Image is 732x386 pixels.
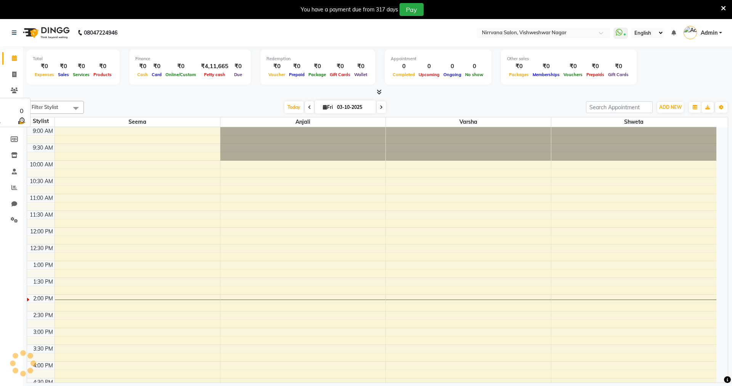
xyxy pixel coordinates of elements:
[28,211,55,219] div: 11:30 AM
[701,29,718,37] span: Admin
[56,62,71,71] div: ₹0
[150,62,164,71] div: ₹0
[266,62,287,71] div: ₹0
[684,26,697,39] img: Admin
[463,72,485,77] span: No show
[84,22,117,43] b: 08047224946
[31,127,55,135] div: 9:00 AM
[164,62,198,71] div: ₹0
[232,72,244,77] span: Due
[657,102,684,113] button: ADD NEW
[352,72,369,77] span: Wallet
[28,161,55,169] div: 10:00 AM
[27,117,55,125] div: Stylist
[19,22,72,43] img: logo
[562,62,584,71] div: ₹0
[386,117,551,127] span: Varsha
[463,62,485,71] div: 0
[441,62,463,71] div: 0
[198,62,231,71] div: ₹4,11,665
[91,72,114,77] span: Products
[71,62,91,71] div: ₹0
[266,56,369,62] div: Redemption
[284,101,303,113] span: Today
[584,62,606,71] div: ₹0
[135,72,150,77] span: Cash
[31,144,55,152] div: 9:30 AM
[606,62,631,71] div: ₹0
[231,62,245,71] div: ₹0
[32,311,55,319] div: 2:30 PM
[150,72,164,77] span: Card
[164,72,198,77] span: Online/Custom
[335,102,373,113] input: 2025-10-03
[266,72,287,77] span: Voucher
[33,56,114,62] div: Total
[586,101,653,113] input: Search Appointment
[606,72,631,77] span: Gift Cards
[17,116,26,125] img: wait_time.png
[28,194,55,202] div: 11:00 AM
[307,62,328,71] div: ₹0
[71,72,91,77] span: Services
[32,295,55,303] div: 2:00 PM
[32,345,55,353] div: 3:30 PM
[287,62,307,71] div: ₹0
[391,72,417,77] span: Completed
[507,62,531,71] div: ₹0
[55,117,220,127] span: Seema
[321,104,335,110] span: Fri
[562,72,584,77] span: Vouchers
[507,56,631,62] div: Other sales
[417,62,441,71] div: 0
[91,62,114,71] div: ₹0
[135,56,245,62] div: Finance
[33,72,56,77] span: Expenses
[32,362,55,370] div: 4:00 PM
[531,62,562,71] div: ₹0
[56,72,71,77] span: Sales
[32,104,58,110] span: Filter Stylist
[135,62,150,71] div: ₹0
[29,244,55,252] div: 12:30 PM
[507,72,531,77] span: Packages
[32,328,55,336] div: 3:00 PM
[551,117,717,127] span: Shweta
[17,107,26,116] div: 0
[584,72,606,77] span: Prepaids
[28,177,55,185] div: 10:30 AM
[287,72,307,77] span: Prepaid
[417,72,441,77] span: Upcoming
[400,3,424,16] button: Pay
[220,117,385,127] span: Anjali
[32,278,55,286] div: 1:30 PM
[531,72,562,77] span: Memberships
[328,72,352,77] span: Gift Cards
[328,62,352,71] div: ₹0
[301,6,398,14] div: You have a payment due from 317 days
[352,62,369,71] div: ₹0
[202,72,227,77] span: Petty cash
[29,228,55,236] div: 12:00 PM
[32,261,55,269] div: 1:00 PM
[659,104,682,110] span: ADD NEW
[391,56,485,62] div: Appointment
[441,72,463,77] span: Ongoing
[33,62,56,71] div: ₹0
[307,72,328,77] span: Package
[391,62,417,71] div: 0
